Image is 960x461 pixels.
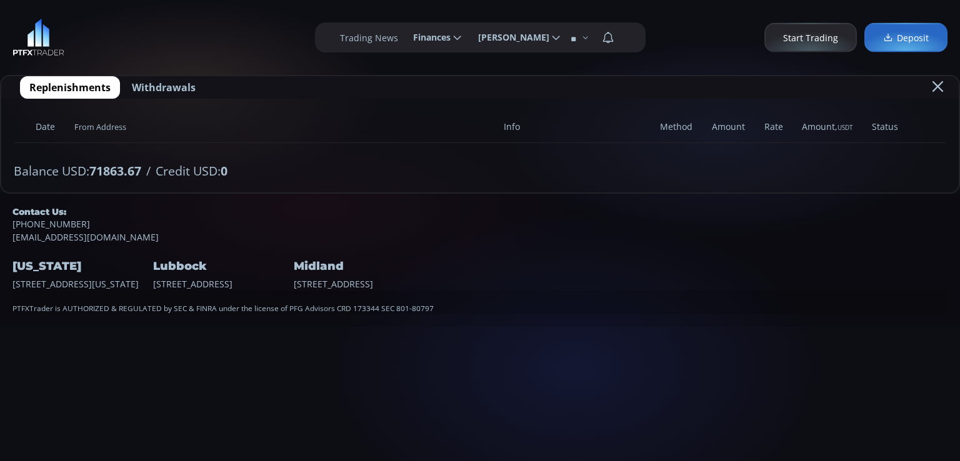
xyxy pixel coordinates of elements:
[29,80,111,95] span: Replenishments
[783,31,838,44] span: Start Trading
[12,206,947,217] h5: Contact Us:
[89,162,141,179] b: 71863.67
[862,111,908,143] span: Status
[702,111,755,143] span: Amount
[153,256,291,277] h4: Lubbock
[404,25,451,50] span: Finances
[792,111,862,143] span: Amount,
[156,162,227,180] span: Credit USD:
[132,80,196,95] span: Withdrawals
[864,23,947,52] a: Deposit
[14,162,141,180] span: Balance USD:
[12,256,150,277] h4: [US_STATE]
[764,23,857,52] a: Start Trading
[26,111,65,143] span: Date
[883,31,929,44] span: Deposit
[221,162,227,179] b: 0
[20,76,120,99] button: Replenishments
[12,217,947,230] a: [PHONE_NUMBER]
[153,244,291,290] div: [STREET_ADDRESS]
[12,19,64,56] img: LOGO
[294,256,431,277] h4: Midland
[494,111,651,143] span: Info
[837,124,852,132] span: USDT
[122,76,205,99] button: Withdrawals
[1,156,959,192] div: /
[12,244,150,290] div: [STREET_ADDRESS][US_STATE]
[651,111,702,143] span: Method
[12,206,947,244] div: [EMAIL_ADDRESS][DOMAIN_NAME]
[294,244,431,290] div: [STREET_ADDRESS]
[65,111,494,143] span: From Address
[469,25,549,50] span: [PERSON_NAME]
[754,111,792,143] span: Rate
[340,31,398,44] label: Trading News
[12,290,947,314] div: PTFXTrader is AUTHORIZED & REGULATED by SEC & FINRA under the license of PFG Advisors CRD 173344 ...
